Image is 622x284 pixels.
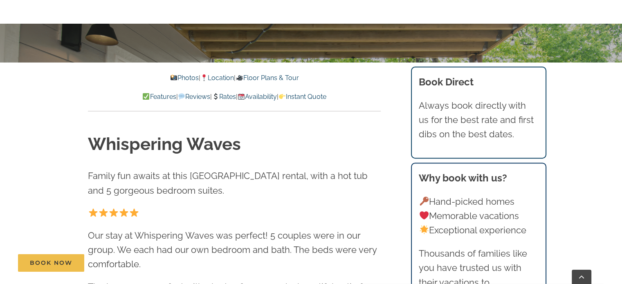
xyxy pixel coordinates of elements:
[238,93,245,100] img: 📆
[200,74,234,82] a: Location
[419,98,538,142] p: Always book directly with us for the best rate and first dibs on the best dates.
[88,132,381,157] h1: Whispering Waves
[238,93,277,101] a: Availability
[278,93,326,101] a: Instant Quote
[178,93,185,100] img: 💬
[88,170,368,195] span: Family fun awaits at this [GEOGRAPHIC_DATA] rental, with a hot tub and 5 gorgeous bedroom suites.
[170,74,199,82] a: Photos
[88,228,381,272] p: Our stay at Whispering Waves was perfect! 5 couples were in our group. We each had our own bedroo...
[420,211,429,220] img: ❤️
[171,74,177,81] img: 📸
[212,93,236,101] a: Rates
[177,93,210,101] a: Reviews
[89,208,98,217] img: ⭐️
[419,171,538,186] h3: Why book with us?
[236,74,243,81] img: 🎥
[30,259,72,266] span: Book Now
[419,195,538,238] p: Hand-picked homes Memorable vacations Exceptional experience
[201,74,207,81] img: 📍
[143,93,149,100] img: ✅
[88,73,381,83] p: | |
[119,208,128,217] img: ⭐️
[18,254,84,272] a: Book Now
[88,92,381,102] p: | | | |
[109,208,118,217] img: ⭐️
[279,93,285,100] img: 👉
[419,76,474,88] b: Book Direct
[236,74,299,82] a: Floor Plans & Tour
[99,208,108,217] img: ⭐️
[420,225,429,234] img: 🌟
[130,208,139,217] img: ⭐️
[142,93,176,101] a: Features
[420,197,429,206] img: 🔑
[212,93,219,100] img: 💲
